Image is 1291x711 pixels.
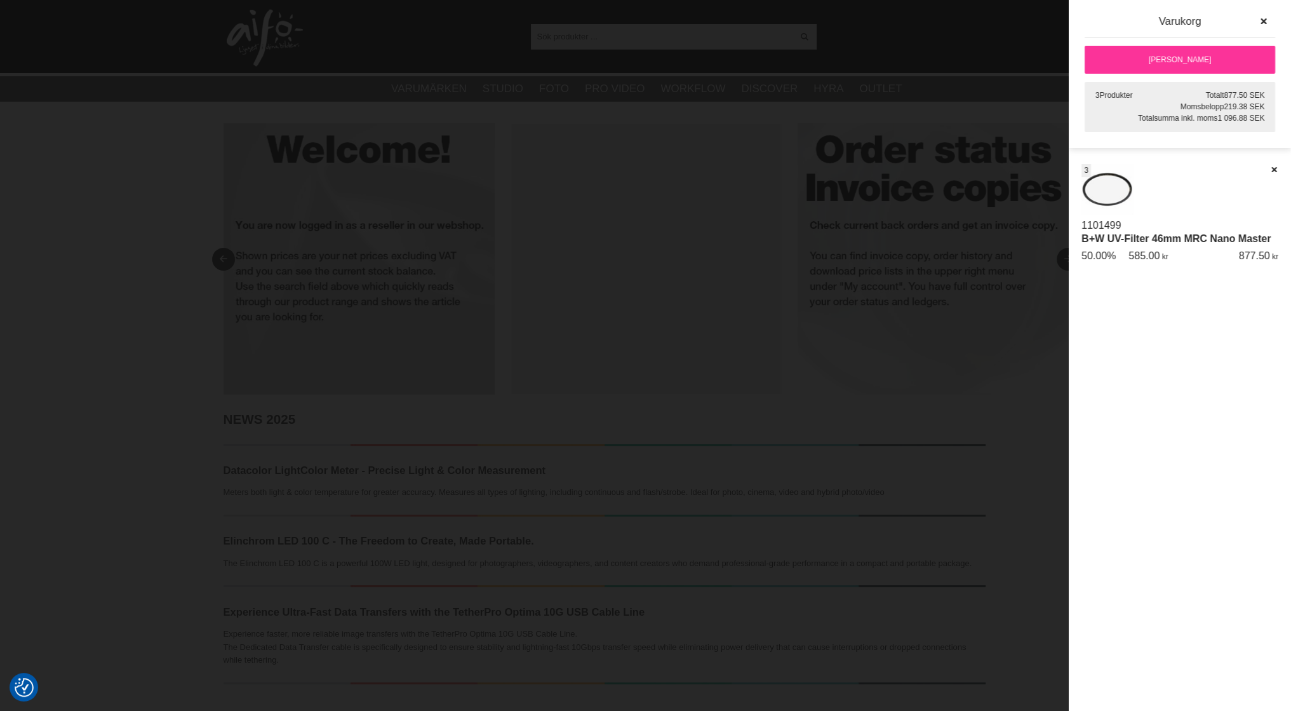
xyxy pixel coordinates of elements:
a: 1101499 [1081,220,1121,231]
span: 3 [1084,165,1088,176]
img: B+W UV-Filter 46mm MRC Nano Master [1081,164,1133,215]
span: 877.50 SEK [1224,91,1264,100]
span: Produkter [1099,91,1132,100]
span: 877.50 [1239,250,1270,261]
span: 585.00 [1128,250,1160,261]
a: [PERSON_NAME] [1085,46,1275,74]
span: Momsbelopp [1181,102,1224,111]
button: Samtyckesinställningar [15,676,34,699]
span: Varukorg [1159,15,1201,27]
span: 219.38 SEK [1224,102,1264,111]
a: B+W UV-Filter 46mm MRC Nano Master [1081,233,1271,244]
span: 50.00% [1081,250,1116,261]
span: Totalsumma inkl. moms [1138,114,1217,123]
span: Totalt [1206,91,1224,100]
img: Revisit consent button [15,678,34,697]
span: 1 096.88 SEK [1217,114,1264,123]
span: 3 [1095,91,1100,100]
